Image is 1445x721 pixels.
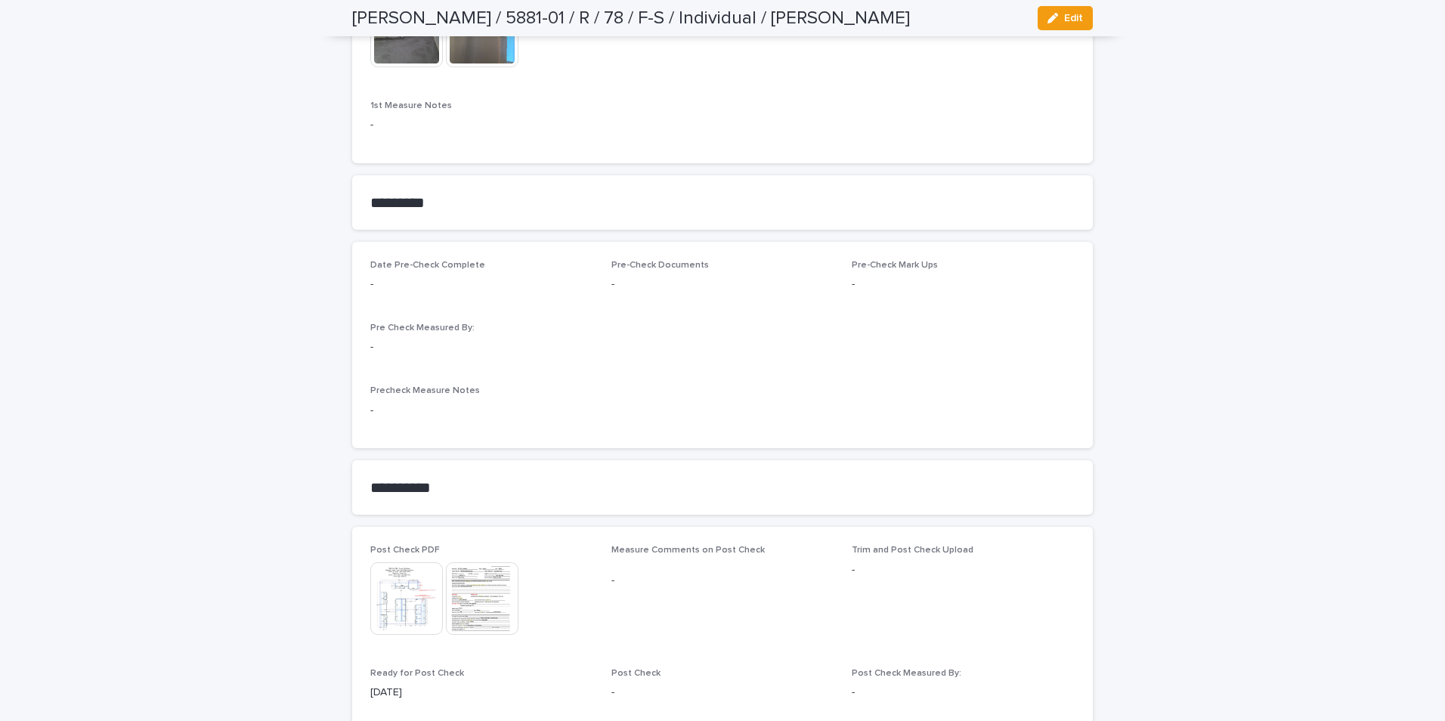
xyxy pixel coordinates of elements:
span: Trim and Post Check Upload [852,546,973,555]
p: - [370,117,1075,133]
span: Measure Comments on Post Check [611,546,765,555]
p: - [370,339,593,355]
span: Post Check PDF [370,546,440,555]
p: [DATE] [370,685,593,701]
p: - [611,573,834,589]
p: - [611,685,834,701]
span: 1st Measure Notes [370,101,452,110]
p: - [611,277,834,292]
span: Ready for Post Check [370,669,464,678]
span: Post Check Measured By: [852,669,961,678]
button: Edit [1038,6,1093,30]
span: Precheck Measure Notes [370,386,480,395]
h2: [PERSON_NAME] / 5881-01 / R / 78 / F-S / Individual / [PERSON_NAME] [352,8,910,29]
span: Pre-Check Mark Ups [852,261,938,270]
p: - [852,277,1075,292]
span: Edit [1064,13,1083,23]
p: - [370,277,593,292]
span: Pre-Check Documents [611,261,709,270]
span: Date Pre-Check Complete [370,261,485,270]
p: - [852,685,1075,701]
span: Post Check [611,669,661,678]
p: - [370,403,1075,419]
p: - [852,562,1075,578]
span: Pre Check Measured By: [370,323,475,333]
